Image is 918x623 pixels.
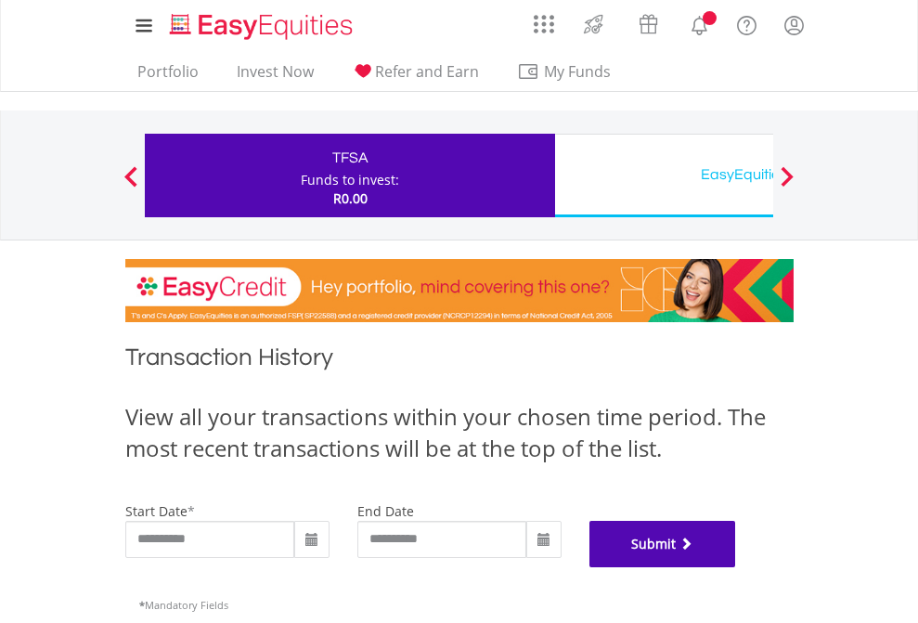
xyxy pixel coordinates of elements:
[130,62,206,91] a: Portfolio
[578,9,609,39] img: thrive-v2.svg
[522,5,566,34] a: AppsGrid
[723,5,770,42] a: FAQ's and Support
[125,341,794,383] h1: Transaction History
[621,5,676,39] a: Vouchers
[166,11,360,42] img: EasyEquities_Logo.png
[676,5,723,42] a: Notifications
[112,175,149,194] button: Previous
[125,401,794,465] div: View all your transactions within your chosen time period. The most recent transactions will be a...
[534,14,554,34] img: grid-menu-icon.svg
[375,61,479,82] span: Refer and Earn
[344,62,486,91] a: Refer and Earn
[139,598,228,612] span: Mandatory Fields
[517,59,639,84] span: My Funds
[162,5,360,42] a: Home page
[589,521,736,567] button: Submit
[769,175,806,194] button: Next
[125,502,187,520] label: start date
[229,62,321,91] a: Invest Now
[301,171,399,189] div: Funds to invest:
[125,259,794,322] img: EasyCredit Promotion Banner
[333,189,368,207] span: R0.00
[770,5,818,45] a: My Profile
[156,145,544,171] div: TFSA
[633,9,664,39] img: vouchers-v2.svg
[357,502,414,520] label: end date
